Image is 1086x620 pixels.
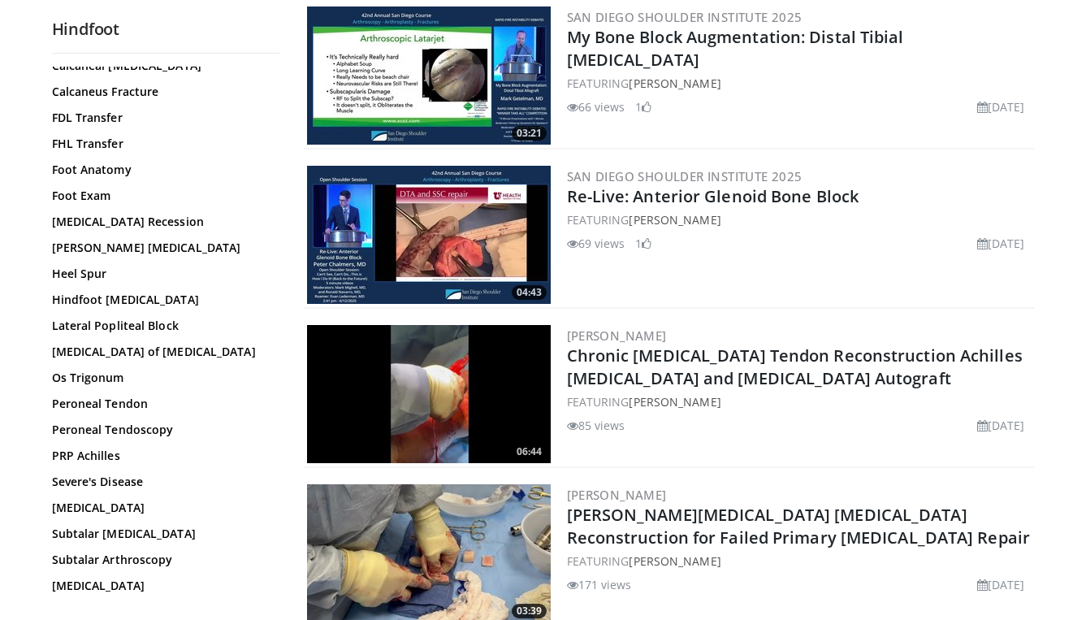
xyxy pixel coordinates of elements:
[977,576,1025,593] li: [DATE]
[307,325,551,463] img: c7ae8b96-0285-4ed2-abb6-67a9ebf6408d.300x170_q85_crop-smart_upscale.jpg
[977,235,1025,252] li: [DATE]
[567,553,1032,570] div: FEATURING
[567,168,803,184] a: San Diego Shoulder Institute 2025
[567,75,1032,92] div: FEATURING
[307,7,551,145] a: 03:21
[52,370,271,386] a: Os Trigonum
[512,604,547,618] span: 03:39
[52,344,271,360] a: [MEDICAL_DATA] of [MEDICAL_DATA]
[52,292,271,308] a: Hindfoot [MEDICAL_DATA]
[629,76,720,91] a: [PERSON_NAME]
[52,84,271,100] a: Calcaneus Fracture
[52,578,271,594] a: [MEDICAL_DATA]
[629,212,720,228] a: [PERSON_NAME]
[635,235,651,252] li: 1
[567,211,1032,228] div: FEATURING
[567,417,625,434] li: 85 views
[307,7,551,145] img: 5bffd304-e897-493b-bc55-286a48b743e3.300x170_q85_crop-smart_upscale.jpg
[512,444,547,459] span: 06:44
[635,98,651,115] li: 1
[512,285,547,300] span: 04:43
[567,185,859,207] a: Re-Live: Anterior Glenoid Bone Block
[629,553,720,569] a: [PERSON_NAME]
[52,526,271,542] a: Subtalar [MEDICAL_DATA]
[52,422,271,438] a: Peroneal Tendoscopy
[52,474,271,490] a: Severe's Disease
[52,396,271,412] a: Peroneal Tendon
[52,19,279,40] h2: Hindfoot
[52,188,271,204] a: Foot Exam
[307,166,551,304] a: 04:43
[567,98,625,115] li: 66 views
[567,327,667,344] a: [PERSON_NAME]
[52,110,271,126] a: FDL Transfer
[567,9,803,25] a: San Diego Shoulder Institute 2025
[52,162,271,178] a: Foot Anatomy
[52,318,271,334] a: Lateral Popliteal Block
[512,126,547,141] span: 03:21
[52,552,271,568] a: Subtalar Arthroscopy
[567,487,667,503] a: [PERSON_NAME]
[567,235,625,252] li: 69 views
[567,504,1031,548] a: [PERSON_NAME][MEDICAL_DATA] [MEDICAL_DATA] Reconstruction for Failed Primary [MEDICAL_DATA] Repair
[307,325,551,463] a: 06:44
[629,394,720,410] a: [PERSON_NAME]
[52,266,271,282] a: Heel Spur
[52,448,271,464] a: PRP Achilles
[977,417,1025,434] li: [DATE]
[567,393,1032,410] div: FEATURING
[567,26,904,71] a: My Bone Block Augmentation: Distal Tibial [MEDICAL_DATA]
[52,240,271,256] a: [PERSON_NAME] [MEDICAL_DATA]
[567,576,632,593] li: 171 views
[52,500,271,516] a: [MEDICAL_DATA]
[977,98,1025,115] li: [DATE]
[52,214,271,230] a: [MEDICAL_DATA] Recession
[52,136,271,152] a: FHL Transfer
[307,166,551,304] img: 32a1af24-06a4-4440-a921-598d564ecb67.300x170_q85_crop-smart_upscale.jpg
[567,345,1023,389] a: Chronic [MEDICAL_DATA] Tendon Reconstruction Achilles [MEDICAL_DATA] and [MEDICAL_DATA] Autograft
